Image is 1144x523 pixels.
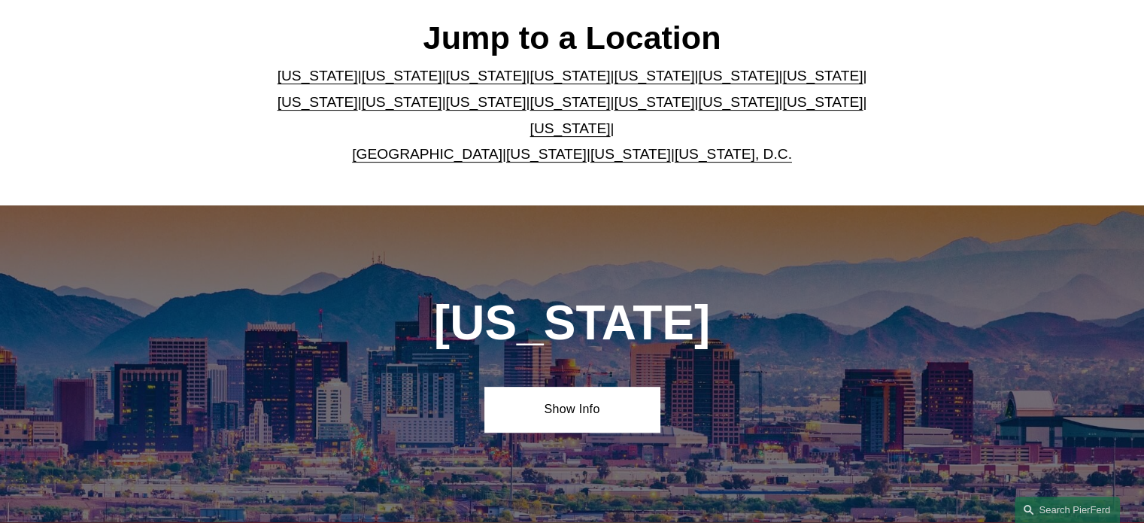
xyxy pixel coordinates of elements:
[353,296,791,351] h1: [US_STATE]
[782,68,863,84] a: [US_STATE]
[278,94,358,110] a: [US_STATE]
[698,94,778,110] a: [US_STATE]
[530,94,611,110] a: [US_STATE]
[590,146,671,162] a: [US_STATE]
[614,94,694,110] a: [US_STATE]
[530,120,611,136] a: [US_STATE]
[265,63,879,167] p: | | | | | | | | | | | | | | | | | |
[614,68,694,84] a: [US_STATE]
[362,94,442,110] a: [US_STATE]
[506,146,587,162] a: [US_STATE]
[530,68,611,84] a: [US_STATE]
[675,146,792,162] a: [US_STATE], D.C.
[278,68,358,84] a: [US_STATE]
[362,68,442,84] a: [US_STATE]
[352,146,502,162] a: [GEOGRAPHIC_DATA]
[1015,497,1120,523] a: Search this site
[446,94,526,110] a: [US_STATE]
[446,68,526,84] a: [US_STATE]
[698,68,778,84] a: [US_STATE]
[265,18,879,57] h2: Jump to a Location
[782,94,863,110] a: [US_STATE]
[484,387,660,432] a: Show Info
